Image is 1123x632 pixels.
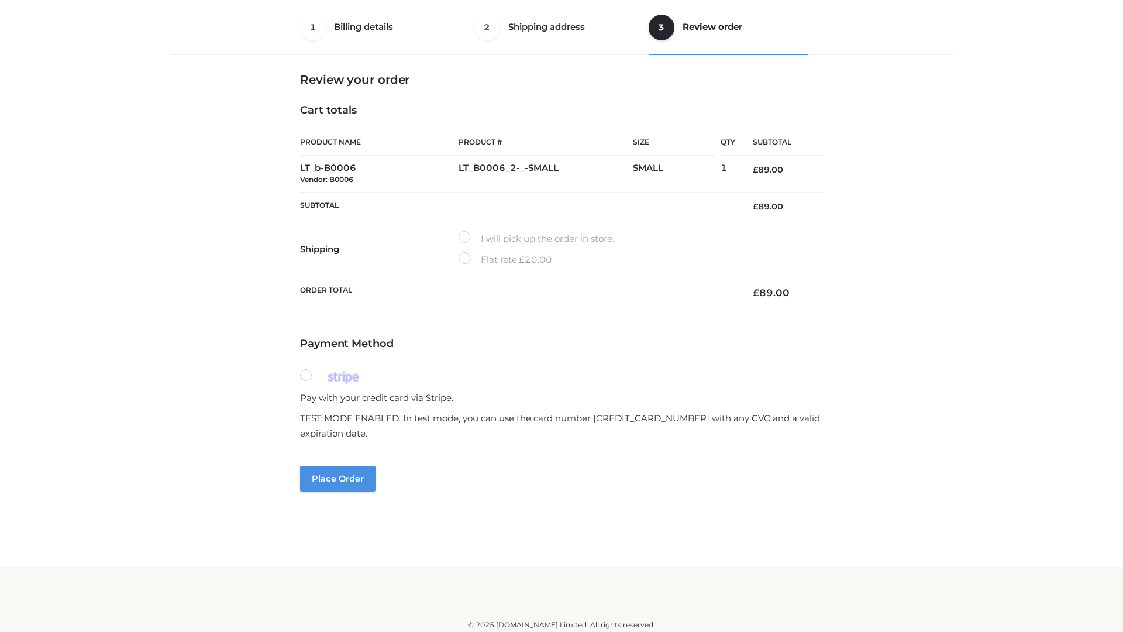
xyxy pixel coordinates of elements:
th: Qty [721,129,735,156]
th: Order Total [300,277,735,308]
bdi: 89.00 [753,287,790,298]
th: Product Name [300,129,459,156]
bdi: 89.00 [753,201,783,212]
h4: Payment Method [300,338,823,351]
bdi: 20.00 [519,254,552,265]
span: £ [753,164,758,175]
h4: Cart totals [300,104,823,117]
p: TEST MODE ENABLED. In test mode, you can use the card number [CREDIT_CARD_NUMBER] with any CVC an... [300,411,823,441]
th: Size [633,129,715,156]
td: LT_B0006_2-_-SMALL [459,156,633,193]
button: Place order [300,466,376,492]
small: Vendor: B0006 [300,175,353,184]
td: SMALL [633,156,721,193]
th: Subtotal [735,129,823,156]
th: Shipping [300,221,459,277]
td: LT_b-B0006 [300,156,459,193]
span: £ [519,254,525,265]
div: © 2025 [DOMAIN_NAME] Limited. All rights reserved. [174,619,949,631]
th: Product # [459,129,633,156]
span: £ [753,287,759,298]
bdi: 89.00 [753,164,783,175]
label: I will pick up the order in store. [459,231,614,246]
th: Subtotal [300,192,735,221]
td: 1 [721,156,735,193]
span: £ [753,201,758,212]
p: Pay with your credit card via Stripe. [300,390,823,406]
h3: Review your order [300,73,823,87]
label: Flat rate: [459,252,552,267]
